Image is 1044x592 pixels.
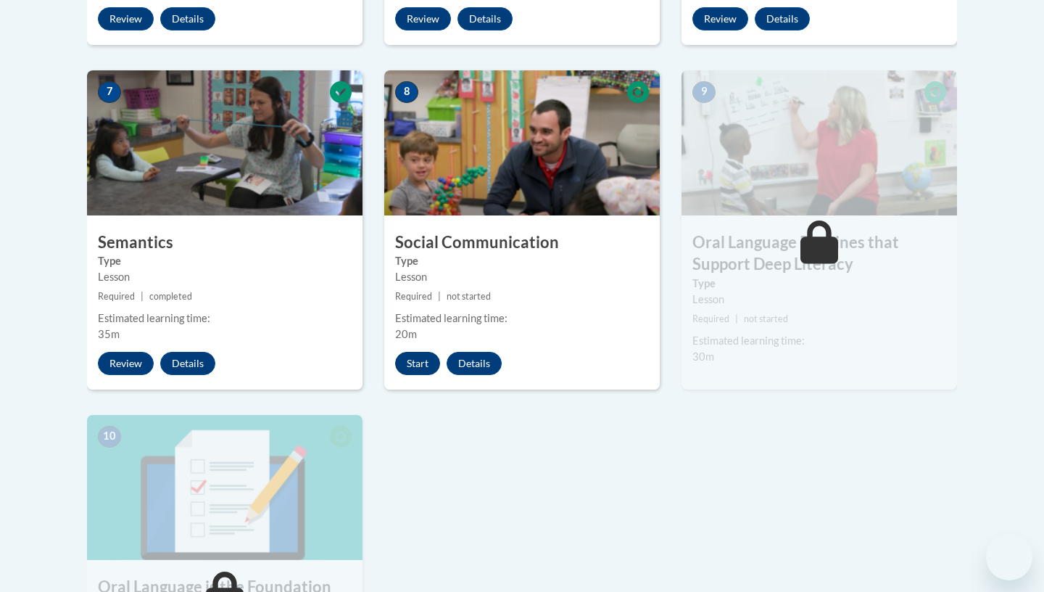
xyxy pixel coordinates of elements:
[160,352,215,375] button: Details
[384,231,660,254] h3: Social Communication
[692,350,714,363] span: 30m
[692,333,946,349] div: Estimated learning time:
[98,426,121,448] span: 10
[395,269,649,285] div: Lesson
[98,311,352,326] div: Estimated learning time:
[149,291,192,302] span: completed
[692,292,946,308] div: Lesson
[395,311,649,326] div: Estimated learning time:
[395,352,440,375] button: Start
[87,70,362,215] img: Course Image
[395,253,649,269] label: Type
[87,231,362,254] h3: Semantics
[744,313,788,324] span: not started
[447,352,502,375] button: Details
[395,7,451,30] button: Review
[692,7,748,30] button: Review
[681,231,957,276] h3: Oral Language Routines that Support Deep Literacy
[438,291,441,302] span: |
[98,328,120,340] span: 35m
[141,291,144,302] span: |
[447,291,491,302] span: not started
[98,7,154,30] button: Review
[457,7,513,30] button: Details
[692,313,729,324] span: Required
[692,276,946,292] label: Type
[384,70,660,215] img: Course Image
[160,7,215,30] button: Details
[395,291,432,302] span: Required
[755,7,810,30] button: Details
[395,81,418,103] span: 8
[735,313,738,324] span: |
[98,352,154,375] button: Review
[681,70,957,215] img: Course Image
[692,81,716,103] span: 9
[395,328,417,340] span: 20m
[87,415,362,560] img: Course Image
[986,534,1032,580] iframe: Button to launch messaging window
[98,253,352,269] label: Type
[98,269,352,285] div: Lesson
[98,291,135,302] span: Required
[98,81,121,103] span: 7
